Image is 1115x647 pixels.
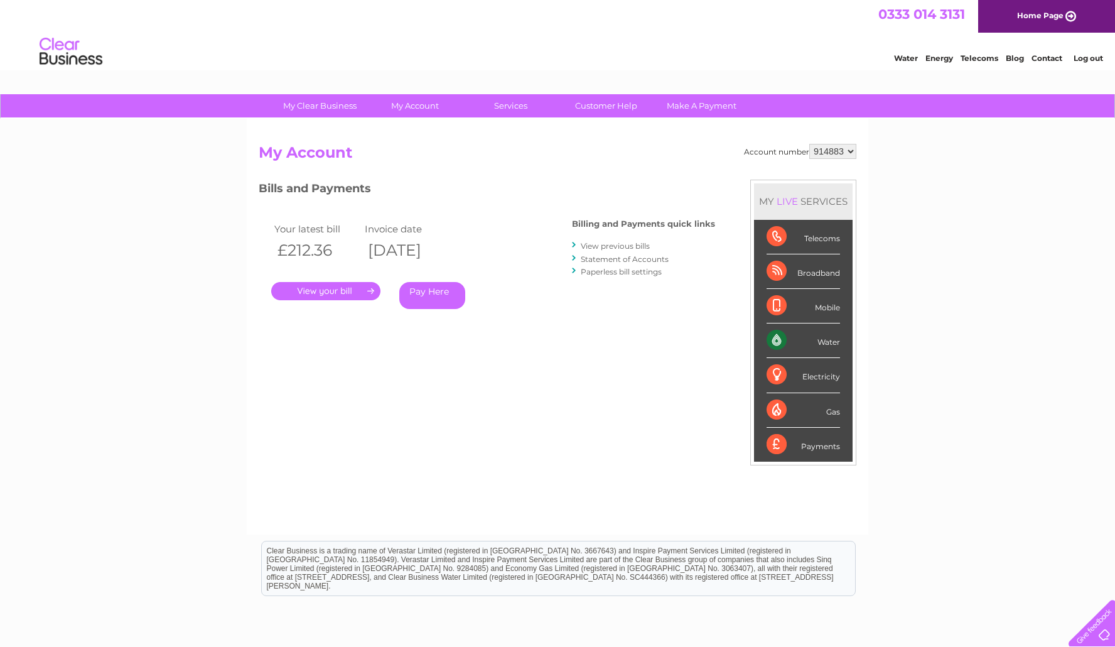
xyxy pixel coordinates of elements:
img: logo.png [39,33,103,71]
h4: Billing and Payments quick links [572,219,715,229]
a: Services [459,94,563,117]
h2: My Account [259,144,856,168]
div: Water [767,323,840,358]
a: View previous bills [581,241,650,251]
div: Gas [767,393,840,428]
a: Contact [1032,53,1062,63]
th: £212.36 [271,237,362,263]
div: MY SERVICES [754,183,853,219]
a: Make A Payment [650,94,753,117]
h3: Bills and Payments [259,180,715,202]
div: Payments [767,428,840,462]
a: Statement of Accounts [581,254,669,264]
a: Energy [925,53,953,63]
div: Account number [744,144,856,159]
a: Paperless bill settings [581,267,662,276]
a: 0333 014 3131 [878,6,965,22]
div: Broadband [767,254,840,289]
a: Telecoms [961,53,998,63]
div: Electricity [767,358,840,393]
a: Blog [1006,53,1024,63]
td: Your latest bill [271,220,362,237]
a: Pay Here [399,282,465,309]
a: Water [894,53,918,63]
th: [DATE] [362,237,452,263]
a: . [271,282,380,300]
a: Customer Help [554,94,658,117]
div: Clear Business is a trading name of Verastar Limited (registered in [GEOGRAPHIC_DATA] No. 3667643... [262,7,855,61]
div: Mobile [767,289,840,323]
div: LIVE [774,195,800,207]
td: Invoice date [362,220,452,237]
div: Telecoms [767,220,840,254]
a: My Clear Business [268,94,372,117]
a: Log out [1074,53,1103,63]
a: My Account [364,94,467,117]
